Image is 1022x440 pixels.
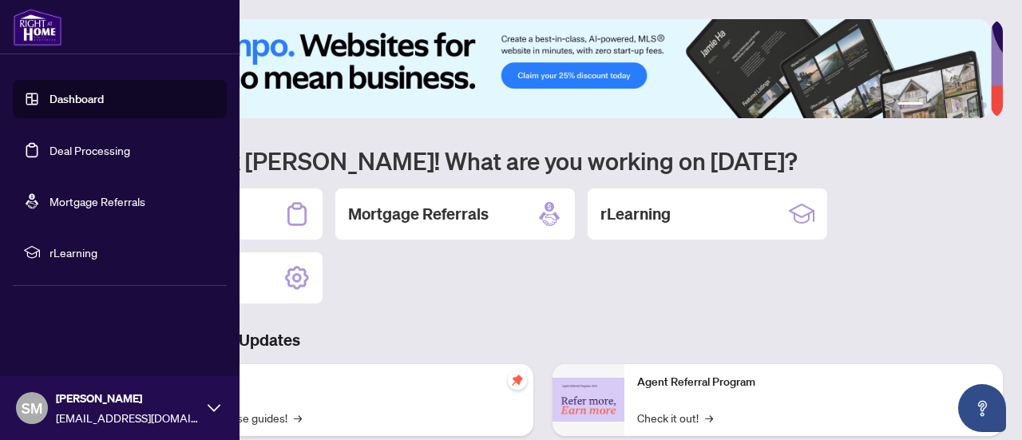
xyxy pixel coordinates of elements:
[705,409,713,426] span: →
[968,102,974,109] button: 5
[50,194,145,208] a: Mortgage Referrals
[942,102,949,109] button: 3
[897,102,923,109] button: 1
[50,92,104,106] a: Dashboard
[600,203,671,225] h2: rLearning
[168,374,521,391] p: Self-Help
[637,409,713,426] a: Check it out!→
[348,203,489,225] h2: Mortgage Referrals
[22,397,42,419] span: SM
[83,145,1003,176] h1: Welcome back [PERSON_NAME]! What are you working on [DATE]?
[83,19,991,118] img: Slide 0
[980,102,987,109] button: 6
[508,371,527,390] span: pushpin
[553,378,624,422] img: Agent Referral Program
[50,244,216,261] span: rLearning
[929,102,936,109] button: 2
[56,409,200,426] span: [EMAIL_ADDRESS][DOMAIN_NAME]
[955,102,961,109] button: 4
[83,329,1003,351] h3: Brokerage & Industry Updates
[56,390,200,407] span: [PERSON_NAME]
[637,374,990,391] p: Agent Referral Program
[958,384,1006,432] button: Open asap
[13,8,62,46] img: logo
[294,409,302,426] span: →
[50,143,130,157] a: Deal Processing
